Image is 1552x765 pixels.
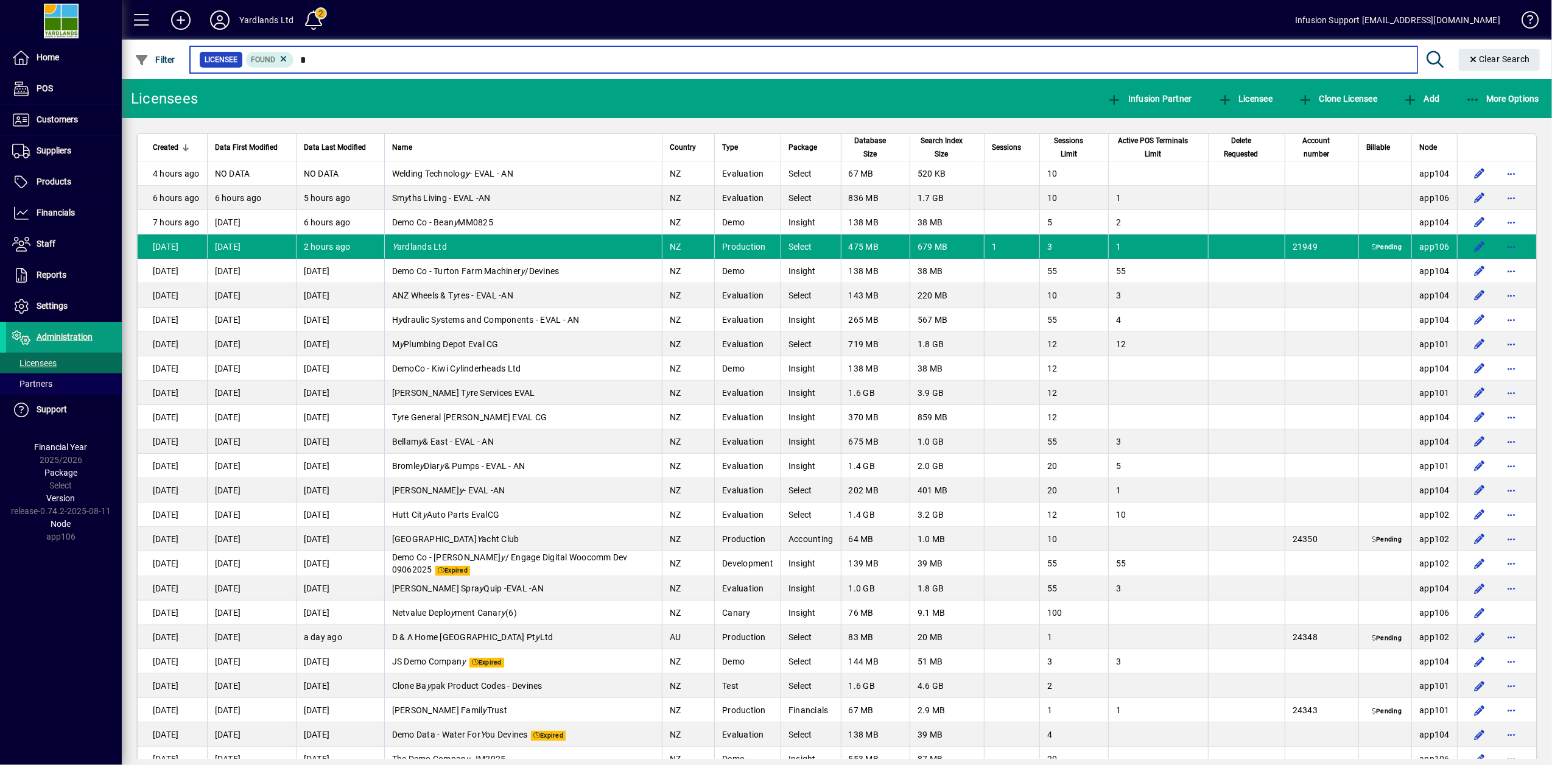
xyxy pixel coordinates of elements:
[138,381,207,405] td: [DATE]
[1216,134,1266,161] span: Delete Requested
[1419,437,1450,446] span: app104.prod.infusionbusinesssoftware.com
[1419,315,1450,325] span: app104.prod.infusionbusinesssoftware.com
[296,234,384,259] td: 2 hours ago
[1470,456,1489,476] button: Edit
[662,259,714,283] td: NZ
[910,405,984,429] td: 859 MB
[1108,332,1208,356] td: 12
[1419,169,1450,178] span: app104.prod.infusionbusinesssoftware.com
[1039,259,1108,283] td: 55
[420,461,424,471] em: y
[1108,429,1208,454] td: 3
[1039,454,1108,478] td: 20
[161,9,200,31] button: Add
[1419,242,1450,252] span: app106.prod.infusionbusinesssoftware.com
[1295,88,1380,110] button: Clone Licensee
[453,291,457,300] em: y
[132,49,178,71] button: Filter
[35,442,88,452] span: Financial Year
[207,210,296,234] td: [DATE]
[910,283,984,308] td: 220 MB
[1470,505,1489,524] button: Edit
[392,141,412,154] span: Name
[849,134,902,161] div: Database Size
[1501,579,1521,598] button: More options
[6,167,122,197] a: Products
[1039,234,1108,259] td: 3
[1285,234,1358,259] td: 21949
[1501,261,1521,281] button: More options
[841,234,910,259] td: 475 MB
[399,339,404,349] em: y
[207,429,296,454] td: [DATE]
[1108,454,1208,478] td: 5
[841,332,910,356] td: 719 MB
[781,259,841,283] td: Insight
[6,229,122,259] a: Staff
[6,260,122,291] a: Reports
[1470,554,1489,573] button: Edit
[37,52,59,62] span: Home
[207,454,296,478] td: [DATE]
[1501,334,1521,354] button: More options
[714,405,781,429] td: Evaluation
[910,356,984,381] td: 38 MB
[1501,505,1521,524] button: More options
[781,308,841,332] td: Insight
[1470,334,1489,354] button: Edit
[1501,407,1521,427] button: More options
[37,115,78,124] span: Customers
[1039,308,1108,332] td: 55
[1108,186,1208,210] td: 1
[1108,259,1208,283] td: 55
[138,283,207,308] td: [DATE]
[251,55,275,64] span: Found
[662,234,714,259] td: NZ
[662,356,714,381] td: NZ
[392,169,513,178] span: Welding Technolog - EVAL - AN
[714,283,781,308] td: Evaluation
[304,141,377,154] div: Data Last Modified
[138,234,207,259] td: [DATE]
[1501,213,1521,232] button: More options
[1218,94,1273,104] span: Licensee
[1039,405,1108,429] td: 12
[1470,676,1489,696] button: Edit
[722,141,738,154] span: Type
[841,405,910,429] td: 370 MB
[781,405,841,429] td: Insight
[207,356,296,381] td: [DATE]
[1501,700,1521,720] button: More options
[1293,134,1340,161] span: Account number
[135,55,175,65] span: Filter
[207,381,296,405] td: [DATE]
[1039,429,1108,454] td: 55
[1295,10,1500,30] div: Infusion Support [EMAIL_ADDRESS][DOMAIN_NAME]
[714,332,781,356] td: Evaluation
[1419,266,1450,276] span: app104.prod.infusionbusinesssoftware.com
[1419,388,1450,398] span: app101.prod.infusionbusinesssoftware.com
[662,161,714,186] td: NZ
[440,461,444,471] em: y
[662,429,714,454] td: NZ
[1470,261,1489,281] button: Edit
[1108,308,1208,332] td: 4
[1470,188,1489,208] button: Edit
[722,141,773,154] div: Type
[1501,554,1521,573] button: More options
[910,210,984,234] td: 38 MB
[670,141,696,154] span: Country
[153,141,200,154] div: Created
[246,52,294,68] mat-chip: Found Status: Found
[910,234,984,259] td: 679 MB
[37,404,67,414] span: Support
[1470,627,1489,647] button: Edit
[205,54,237,66] span: Licensee
[296,405,384,429] td: [DATE]
[1470,432,1489,451] button: Edit
[1470,603,1489,622] button: Edit
[1104,88,1195,110] button: Infusion Partner
[662,332,714,356] td: NZ
[1039,356,1108,381] td: 12
[37,332,93,342] span: Administration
